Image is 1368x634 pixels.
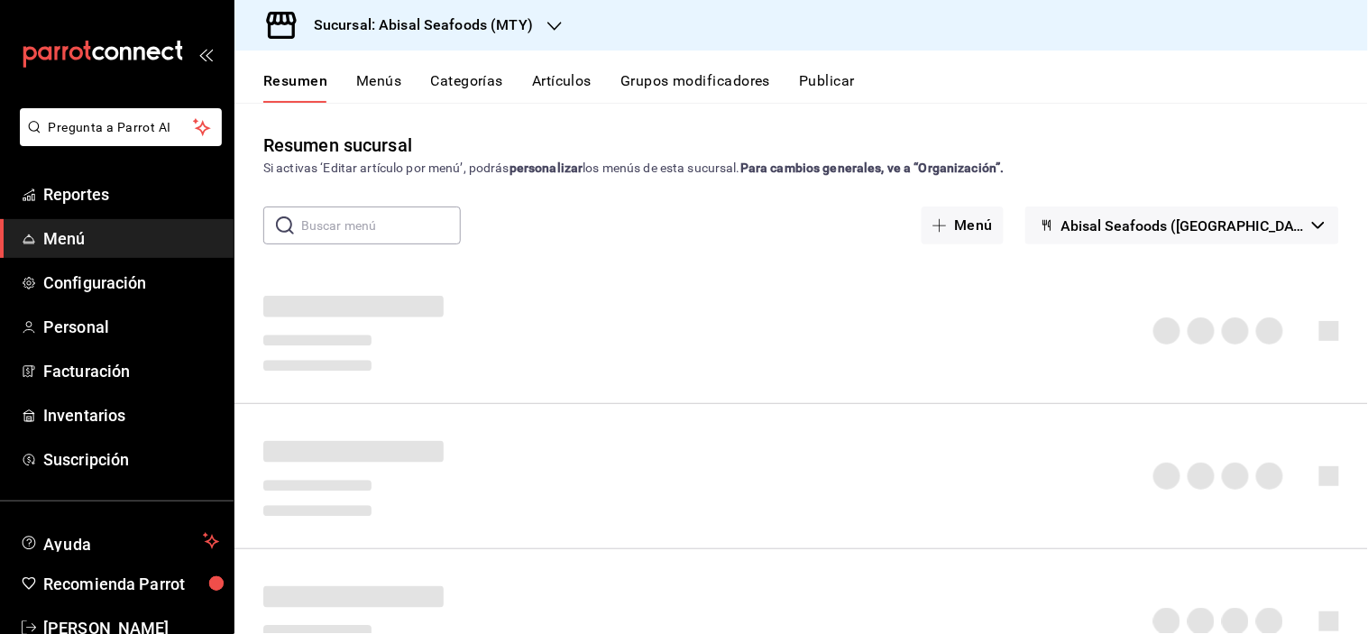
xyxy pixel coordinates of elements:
div: Si activas ‘Editar artículo por menú’, podrás los menús de esta sucursal. [263,159,1339,178]
span: Suscripción [43,447,219,472]
span: Inventarios [43,403,219,427]
span: Menú [43,226,219,251]
span: Pregunta a Parrot AI [49,118,194,137]
strong: personalizar [510,161,583,175]
span: Abisal Seafoods ([GEOGRAPHIC_DATA]) [1061,217,1305,234]
div: navigation tabs [263,72,1368,103]
span: Recomienda Parrot [43,572,219,596]
span: Personal [43,315,219,339]
div: Resumen sucursal [263,132,412,159]
button: Menú [922,207,1004,244]
button: open_drawer_menu [198,47,213,61]
button: Menús [356,72,401,103]
a: Pregunta a Parrot AI [13,131,222,150]
h3: Sucursal: Abisal Seafoods (MTY) [299,14,533,36]
span: Reportes [43,182,219,207]
button: Artículos [532,72,592,103]
span: Facturación [43,359,219,383]
button: Categorías [431,72,504,103]
span: Ayuda [43,530,196,552]
span: Configuración [43,271,219,295]
button: Abisal Seafoods ([GEOGRAPHIC_DATA]) [1025,207,1339,244]
button: Pregunta a Parrot AI [20,108,222,146]
input: Buscar menú [301,207,461,243]
button: Grupos modificadores [620,72,770,103]
button: Resumen [263,72,327,103]
strong: Para cambios generales, ve a “Organización”. [740,161,1005,175]
button: Publicar [799,72,855,103]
